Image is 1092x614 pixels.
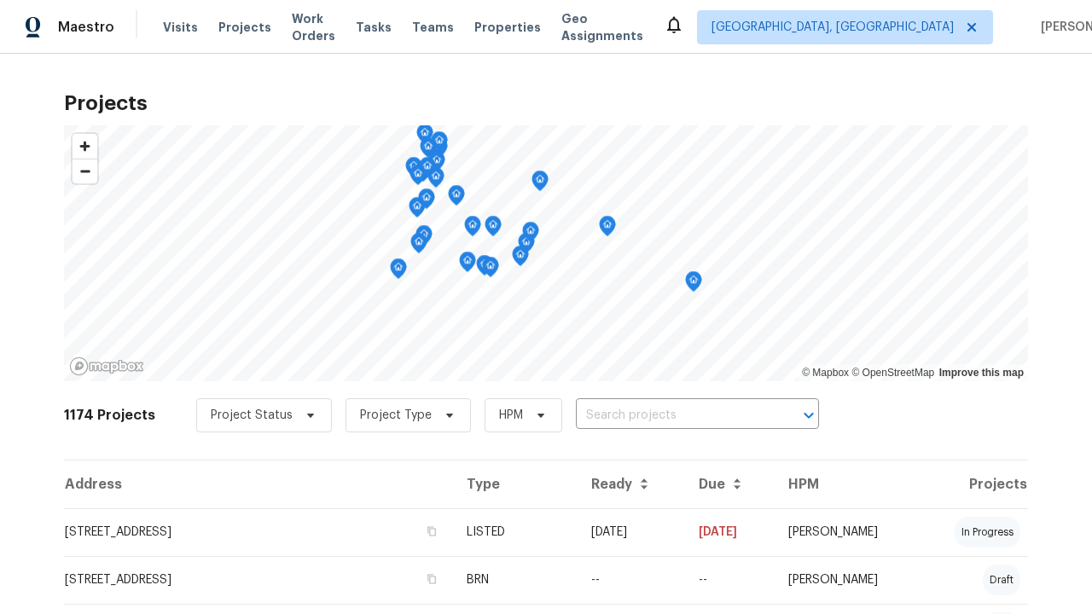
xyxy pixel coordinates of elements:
div: in progress [955,517,1020,547]
div: Map marker [531,171,549,197]
span: Teams [412,19,454,36]
td: [DATE] [578,508,685,556]
a: Mapbox homepage [69,356,144,376]
h2: Projects [64,95,1028,112]
button: Open [797,403,821,427]
th: Ready [578,460,685,508]
h2: 1174 Projects [64,407,155,424]
span: Work Orders [292,10,335,44]
a: Mapbox [802,367,849,379]
a: Improve this map [939,367,1024,379]
td: [DATE] [685,508,775,556]
th: Address [64,460,453,508]
span: Maestro [58,19,114,36]
a: OpenStreetMap [851,367,934,379]
button: Zoom out [73,159,97,183]
div: Map marker [427,167,444,194]
div: Map marker [522,222,539,248]
div: Map marker [405,157,422,183]
div: Map marker [431,131,448,158]
td: Resale COE 2025-09-23T00:00:00.000Z [685,556,775,604]
span: Tasks [356,21,392,33]
div: Map marker [418,188,435,215]
th: Type [453,460,578,508]
td: -- [578,556,685,604]
div: Map marker [476,255,493,281]
div: Map marker [420,137,437,164]
div: Map marker [448,185,465,211]
td: LISTED [453,508,578,556]
td: [STREET_ADDRESS] [64,556,453,604]
button: Zoom in [73,134,97,159]
th: HPM [775,460,919,508]
th: Due [685,460,775,508]
div: Map marker [482,257,499,283]
input: Search projects [576,403,771,429]
td: BRN [453,556,578,604]
div: Map marker [410,233,427,259]
div: Map marker [599,216,616,242]
td: [PERSON_NAME] [775,508,919,556]
div: draft [983,565,1020,595]
div: Map marker [419,157,436,183]
th: Projects [919,460,1028,508]
div: Map marker [685,271,702,298]
canvas: Map [64,125,1028,381]
div: Map marker [428,151,445,177]
div: Map marker [459,252,476,278]
td: [STREET_ADDRESS] [64,508,453,556]
button: Copy Address [424,524,439,539]
td: [PERSON_NAME] [775,556,919,604]
span: Geo Assignments [561,10,643,44]
div: Map marker [512,246,529,272]
span: Properties [474,19,541,36]
button: Copy Address [424,571,439,587]
div: Map marker [464,216,481,242]
span: HPM [499,407,523,424]
span: [GEOGRAPHIC_DATA], [GEOGRAPHIC_DATA] [712,19,954,36]
div: Map marker [409,165,427,191]
div: Map marker [518,233,535,259]
span: Project Type [360,407,432,424]
div: Map marker [415,225,433,252]
div: Map marker [416,124,433,150]
div: Map marker [485,216,502,242]
span: Zoom out [73,159,97,183]
span: Visits [163,19,198,36]
span: Projects [218,19,271,36]
div: Map marker [409,197,426,223]
div: Map marker [390,258,407,285]
div: Map marker [415,161,432,188]
span: Project Status [211,407,293,424]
